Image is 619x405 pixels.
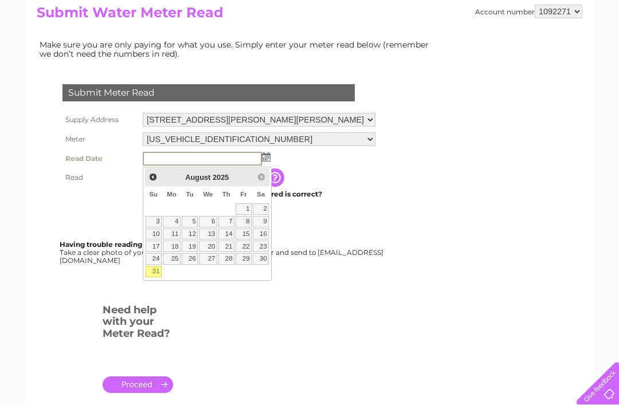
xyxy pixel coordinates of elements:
a: 18 [163,241,181,252]
a: Energy [446,49,471,57]
a: 16 [253,229,269,240]
a: 27 [199,253,217,265]
span: Monday [167,191,177,198]
div: Submit Meter Read [62,84,355,101]
img: logo.png [22,30,80,65]
a: 5 [182,216,198,227]
img: ... [262,152,271,162]
a: 14 [218,229,234,240]
a: 19 [182,241,198,252]
a: Log out [581,49,608,57]
a: 21 [218,241,234,252]
a: 15 [236,229,252,240]
th: Supply Address [60,110,140,129]
th: Read Date [60,149,140,168]
div: Take a clear photo of your readings, tell us which supply it's for and send to [EMAIL_ADDRESS][DO... [60,241,385,264]
input: Information [266,168,287,187]
h3: Need help with your Meter Read? [103,302,173,345]
span: Sunday [149,191,158,198]
a: 24 [146,253,162,265]
div: Clear Business is a trading name of Verastar Limited (registered in [GEOGRAPHIC_DATA] No. 3667643... [40,6,581,56]
a: Telecoms [478,49,512,57]
b: Having trouble reading your meter? [60,240,188,249]
a: 28 [218,253,234,265]
a: 2 [253,203,269,215]
a: 3 [146,216,162,227]
th: Meter [60,129,140,149]
span: 2025 [213,173,229,182]
a: 12 [182,229,198,240]
a: 13 [199,229,217,240]
a: Contact [543,49,571,57]
a: 25 [163,253,181,265]
a: 11 [163,229,181,240]
a: 6 [199,216,217,227]
a: 10 [146,229,162,240]
span: Friday [240,191,247,198]
a: 29 [236,253,252,265]
span: Tuesday [186,191,193,198]
span: Saturday [257,191,265,198]
a: . [103,376,173,393]
a: 22 [236,241,252,252]
span: Thursday [222,191,230,198]
a: 31 [146,266,162,277]
span: Prev [148,172,158,182]
a: 4 [163,216,181,227]
h2: Submit Water Meter Read [37,5,582,26]
a: 30 [253,253,269,265]
a: 23 [253,241,269,252]
a: 8 [236,216,252,227]
a: Blog [519,49,536,57]
a: Water [417,49,439,57]
span: August [185,173,210,182]
a: 20 [199,241,217,252]
a: 0333 014 3131 [403,6,482,20]
td: Make sure you are only paying for what you use. Simply enter your meter read below (remember we d... [37,37,438,61]
a: 17 [146,241,162,252]
a: Prev [147,170,160,183]
th: Read [60,168,140,187]
td: Are you sure the read you have entered is correct? [140,187,378,202]
a: 9 [253,216,269,227]
a: 7 [218,216,234,227]
a: 1 [236,203,252,215]
div: Account number [475,5,582,18]
span: Wednesday [203,191,213,198]
a: 26 [182,253,198,265]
